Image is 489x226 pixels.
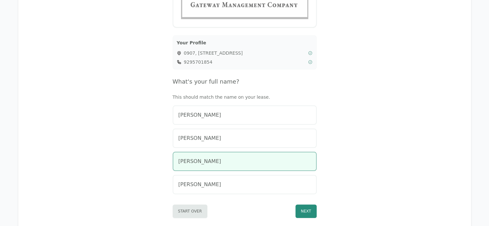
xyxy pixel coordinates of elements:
[177,40,312,46] h3: Your Profile
[173,129,317,148] button: [PERSON_NAME]
[173,152,317,171] button: [PERSON_NAME]
[173,204,207,218] button: Start Over
[173,94,317,100] p: This should match the name on your lease.
[184,50,305,56] span: 0907, [STREET_ADDRESS]
[184,59,305,65] span: 9295701854
[173,77,317,86] h4: What's your full name?
[178,181,221,188] span: [PERSON_NAME]
[178,134,221,142] span: [PERSON_NAME]
[178,111,221,119] span: [PERSON_NAME]
[178,158,221,165] span: [PERSON_NAME]
[173,105,317,125] button: [PERSON_NAME]
[295,204,317,218] button: Next
[173,175,317,194] button: [PERSON_NAME]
